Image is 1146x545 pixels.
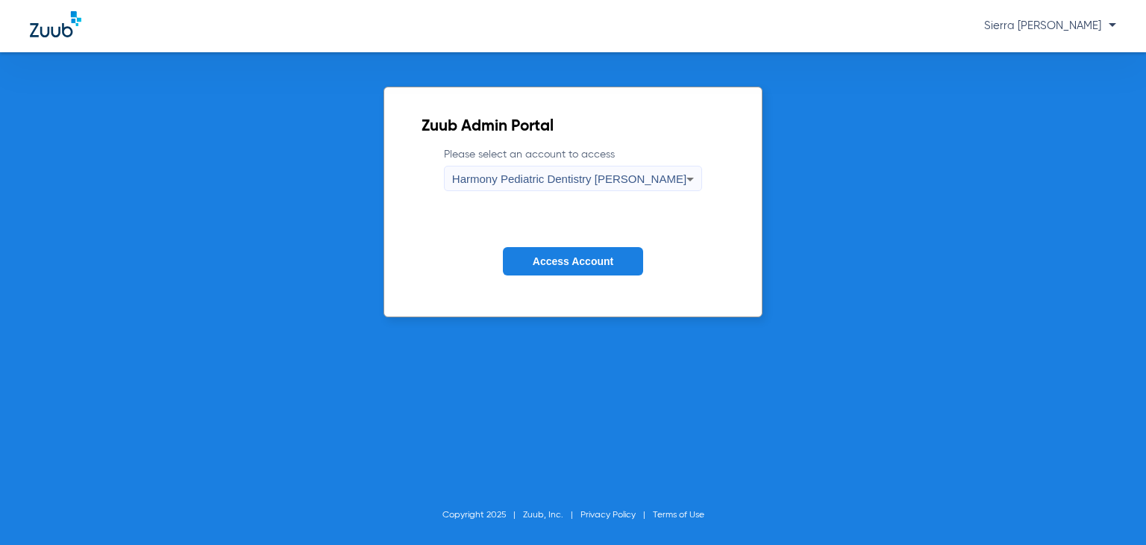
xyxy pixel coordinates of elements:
a: Terms of Use [653,511,704,520]
li: Copyright 2025 [442,508,523,523]
span: Harmony Pediatric Dentistry [PERSON_NAME] [452,172,686,185]
a: Privacy Policy [580,511,636,520]
span: Access Account [533,255,613,267]
img: Zuub Logo [30,11,81,37]
label: Please select an account to access [444,147,702,191]
button: Access Account [503,247,643,276]
h2: Zuub Admin Portal [422,119,724,134]
span: Sierra [PERSON_NAME] [984,20,1116,31]
li: Zuub, Inc. [523,508,580,523]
